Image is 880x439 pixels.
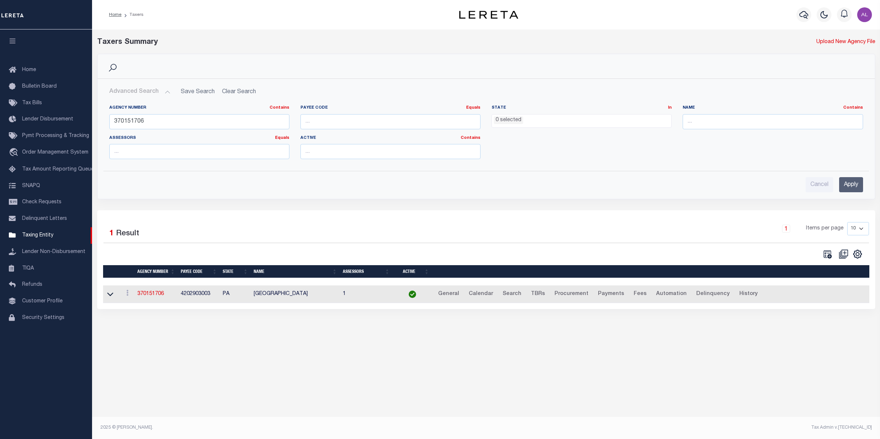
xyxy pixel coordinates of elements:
[22,299,63,304] span: Customer Profile
[137,291,164,296] a: 370151706
[109,105,289,111] label: Agency Number
[300,105,481,111] label: Payee Code
[116,228,139,240] label: Result
[806,177,833,192] input: Cancel
[465,288,496,300] a: Calendar
[492,424,872,431] div: Tax Admin v.[TECHNICAL_ID]
[683,105,863,111] label: Name
[109,135,289,141] label: Assessors
[109,114,289,129] input: ...
[551,288,592,300] a: Procurement
[22,133,89,138] span: Pymt Processing & Tracking
[340,265,393,278] th: Assessors: activate to sort column ascending
[693,288,733,300] a: Delinquency
[857,7,872,22] img: svg+xml;base64,PHN2ZyB4bWxucz0iaHR0cDovL3d3dy53My5vcmcvMjAwMC9zdmciIHBvaW50ZXItZXZlbnRzPSJub25lIi...
[22,200,61,205] span: Check Requests
[630,288,650,300] a: Fees
[22,101,42,106] span: Tax Bills
[109,230,114,238] span: 1
[122,11,144,18] li: Taxers
[300,135,481,141] label: Active
[270,106,289,110] a: Contains
[393,265,432,278] th: Active: activate to sort column ascending
[459,11,518,19] img: logo-dark.svg
[300,144,481,159] input: ...
[97,37,678,48] div: Taxers Summary
[22,183,40,188] span: SNAPQ
[22,84,57,89] span: Bulletin Board
[22,249,85,254] span: Lender Non-Disbursement
[22,67,36,73] span: Home
[843,106,863,110] a: Contains
[109,85,170,99] button: Advanced Search
[782,225,790,233] a: 1
[22,282,42,287] span: Refunds
[178,265,220,278] th: Payee Code: activate to sort column ascending
[22,117,73,122] span: Lender Disbursement
[653,288,690,300] a: Automation
[494,116,523,124] li: 0 selected
[22,216,67,221] span: Delinquent Letters
[839,177,863,192] input: Apply
[492,105,672,111] label: State
[109,13,122,17] a: Home
[435,288,462,300] a: General
[806,225,844,233] span: Items per page
[178,285,220,303] td: 4202903003
[9,148,21,158] i: travel_explore
[275,136,289,140] a: Equals
[22,150,88,155] span: Order Management System
[736,288,761,300] a: History
[595,288,627,300] a: Payments
[466,106,481,110] a: Equals
[22,315,64,320] span: Security Settings
[134,265,178,278] th: Agency Number: activate to sort column ascending
[109,144,289,159] input: ...
[499,288,525,300] a: Search
[251,265,340,278] th: Name: activate to sort column ascending
[461,136,481,140] a: Contains
[251,285,340,303] td: [GEOGRAPHIC_DATA]
[816,38,875,46] a: Upload New Agency File
[22,233,53,238] span: Taxing Entity
[528,288,548,300] a: TBRs
[300,114,481,129] input: ...
[409,291,416,298] img: check-icon-green.svg
[22,167,94,172] span: Tax Amount Reporting Queue
[95,424,486,431] div: 2025 © [PERSON_NAME].
[683,114,863,129] input: ...
[220,265,251,278] th: State: activate to sort column ascending
[22,266,34,271] span: TIQA
[340,285,393,303] td: 1
[220,285,251,303] td: PA
[668,106,672,110] a: In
